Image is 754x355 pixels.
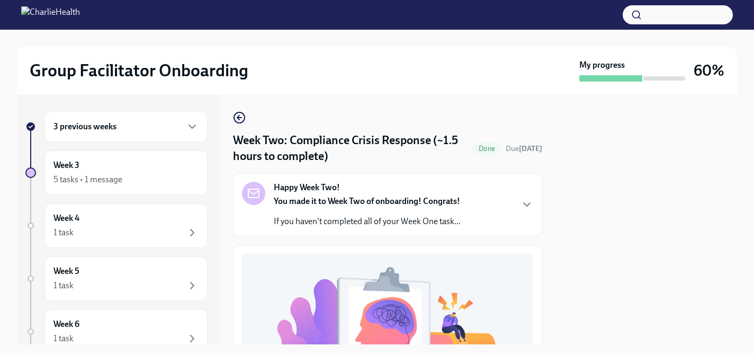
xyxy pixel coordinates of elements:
[274,196,460,206] strong: You made it to Week Two of onboarding! Congrats!
[472,145,501,153] span: Done
[233,132,468,164] h4: Week Two: Compliance Crisis Response (~1.5 hours to complete)
[44,111,208,142] div: 3 previous weeks
[53,265,79,277] h6: Week 5
[53,227,74,238] div: 1 task
[274,182,340,193] strong: Happy Week Two!
[53,121,116,132] h6: 3 previous weeks
[21,6,80,23] img: CharlieHealth
[53,174,122,185] div: 5 tasks • 1 message
[25,150,208,195] a: Week 35 tasks • 1 message
[30,60,248,81] h2: Group Facilitator Onboarding
[25,203,208,248] a: Week 41 task
[579,59,625,71] strong: My progress
[53,159,79,171] h6: Week 3
[506,144,542,154] span: August 25th, 2025 10:00
[25,256,208,301] a: Week 51 task
[274,216,461,227] p: If you haven't completed all of your Week One task...
[53,333,74,344] div: 1 task
[694,61,724,80] h3: 60%
[53,280,74,291] div: 1 task
[25,309,208,354] a: Week 61 task
[53,318,79,330] h6: Week 6
[519,144,542,153] strong: [DATE]
[506,144,542,153] span: Due
[53,212,79,224] h6: Week 4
